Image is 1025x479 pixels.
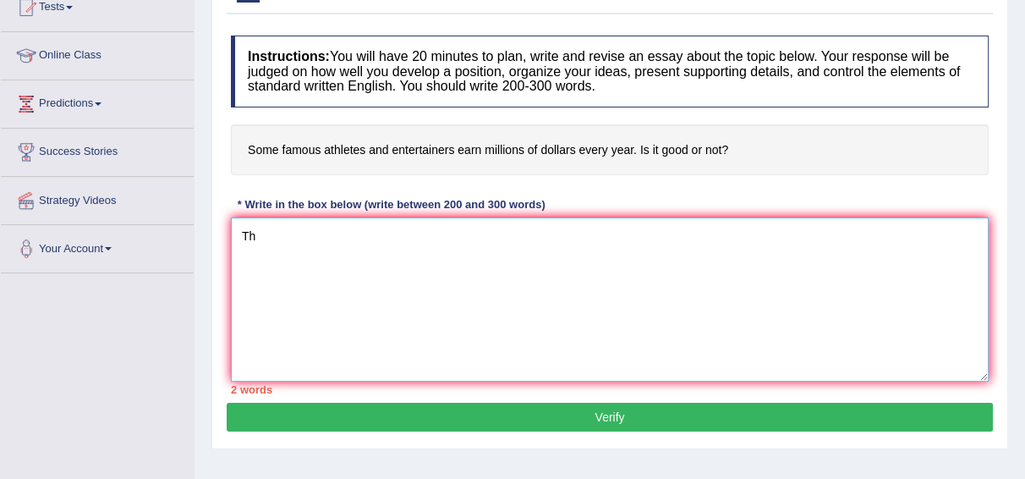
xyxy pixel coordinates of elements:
a: Predictions [1,80,194,123]
button: Verify [227,403,993,432]
h4: Some famous athletes and entertainers earn millions of dollars every year. Is it good or not? [231,124,989,176]
h4: You will have 20 minutes to plan, write and revise an essay about the topic below. Your response ... [231,36,989,107]
a: Strategy Videos [1,177,194,219]
a: Success Stories [1,129,194,171]
a: Online Class [1,32,194,74]
a: Your Account [1,225,194,267]
div: * Write in the box below (write between 200 and 300 words) [231,196,551,212]
b: Instructions: [248,49,330,63]
div: 2 words [231,382,989,398]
